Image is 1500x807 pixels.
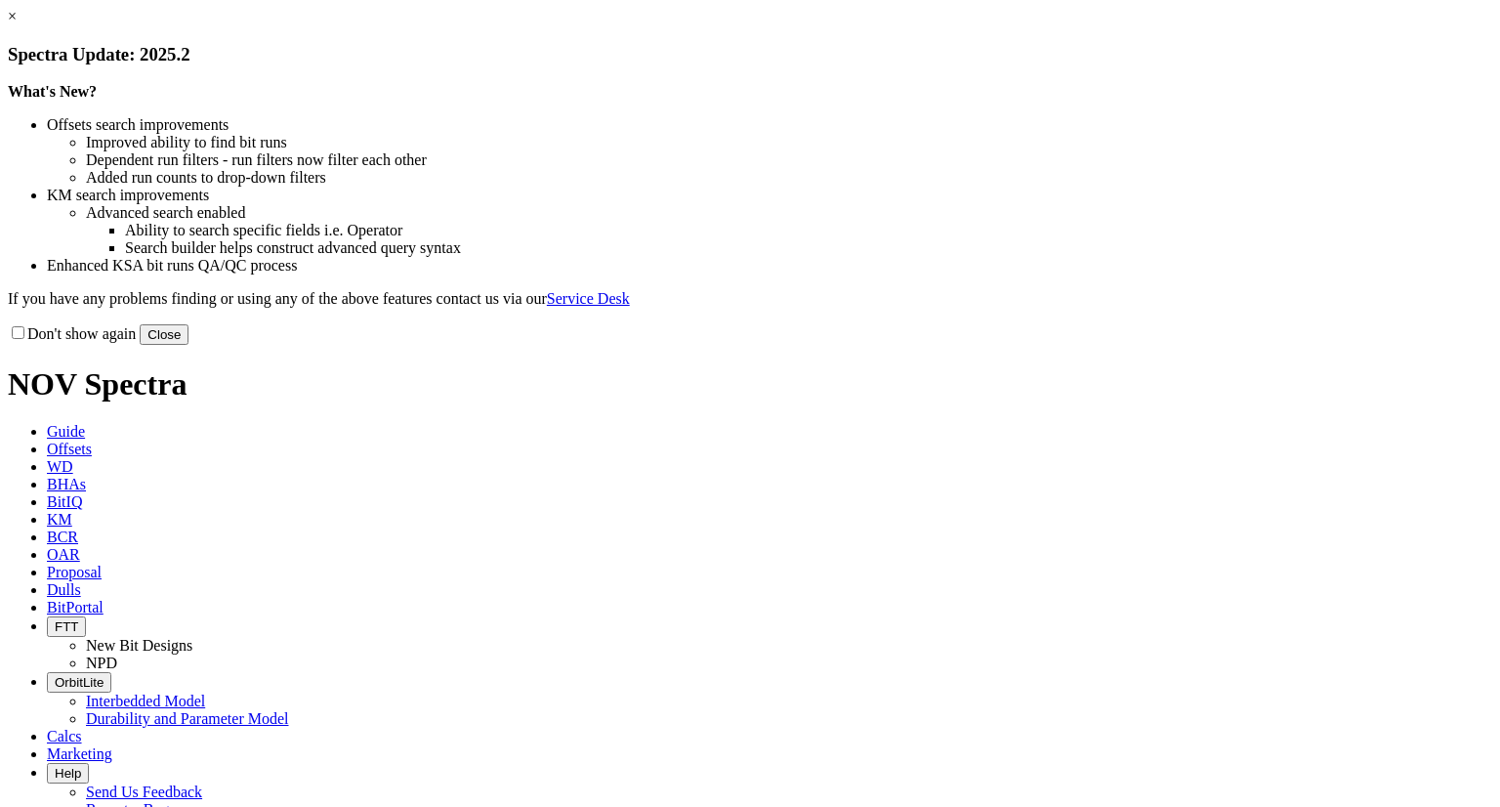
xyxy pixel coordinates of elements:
[8,8,17,24] a: ×
[55,675,104,690] span: OrbitLite
[86,710,289,727] a: Durability and Parameter Model
[547,290,630,307] a: Service Desk
[47,546,80,563] span: OAR
[12,326,24,339] input: Don't show again
[86,693,205,709] a: Interbedded Model
[86,637,192,654] a: New Bit Designs
[47,745,112,762] span: Marketing
[86,169,1492,187] li: Added run counts to drop-down filters
[86,134,1492,151] li: Improved ability to find bit runs
[47,728,82,744] span: Calcs
[55,619,78,634] span: FTT
[47,599,104,616] span: BitPortal
[47,511,72,528] span: KM
[47,116,1492,134] li: Offsets search improvements
[47,441,92,457] span: Offsets
[55,766,81,781] span: Help
[47,423,85,440] span: Guide
[125,222,1492,239] li: Ability to search specific fields i.e. Operator
[140,324,188,345] button: Close
[47,493,82,510] span: BitIQ
[86,784,202,800] a: Send Us Feedback
[47,187,1492,204] li: KM search improvements
[8,290,1492,308] p: If you have any problems finding or using any of the above features contact us via our
[86,204,1492,222] li: Advanced search enabled
[47,257,1492,275] li: Enhanced KSA bit runs QA/QC process
[8,325,136,342] label: Don't show again
[47,476,86,492] span: BHAs
[47,458,73,475] span: WD
[86,151,1492,169] li: Dependent run filters - run filters now filter each other
[8,83,97,100] strong: What's New?
[86,655,117,671] a: NPD
[8,44,1492,65] h3: Spectra Update: 2025.2
[47,564,102,580] span: Proposal
[125,239,1492,257] li: Search builder helps construct advanced query syntax
[47,529,78,545] span: BCR
[8,366,1492,403] h1: NOV Spectra
[47,581,81,598] span: Dulls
